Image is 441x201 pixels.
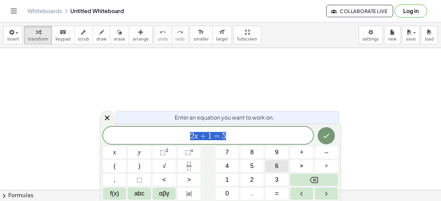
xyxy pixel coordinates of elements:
[198,132,208,140] span: +
[28,37,48,42] span: transform
[275,161,278,171] span: 6
[3,26,23,44] button: insert
[425,37,434,42] span: load
[225,148,229,157] span: 7
[128,146,151,158] button: y
[128,174,151,186] button: Placeholder
[300,161,304,171] span: ×
[166,148,168,153] sup: 2
[175,37,185,42] span: redo
[251,189,253,198] span: .
[406,37,416,42] span: save
[240,188,264,200] button: .
[153,188,176,200] button: Greek alphabet
[177,174,201,186] button: Greater than
[265,174,288,186] button: 3
[52,26,74,44] button: keyboardkeypad
[250,161,254,171] span: 5
[159,189,170,198] span: αβγ
[134,189,144,198] span: abc
[158,37,168,42] span: undo
[216,37,228,42] span: larger
[237,37,257,42] span: fullscreen
[216,188,239,200] button: 0
[315,146,338,158] button: Minus
[421,26,438,44] button: load
[290,188,313,200] button: Left arrow
[275,148,278,157] span: 9
[275,175,278,185] span: 3
[93,26,111,44] button: draw
[138,148,141,157] span: y
[113,148,116,157] span: x
[103,174,126,186] button: ,
[128,160,151,172] button: )
[103,146,126,158] button: x
[233,26,261,44] button: fullscreen
[114,37,125,42] span: erase
[332,8,387,14] span: Collaborate Live
[265,160,288,172] button: 6
[153,174,176,186] button: Less than
[103,188,126,200] button: Functions
[55,37,71,42] span: keypad
[325,148,328,157] span: –
[110,189,119,198] span: f(x)
[139,161,141,171] span: )
[78,37,89,42] span: scrub
[240,174,264,186] button: 2
[136,175,142,185] span: ⬚
[163,161,166,171] span: √
[240,160,264,172] button: 5
[153,160,176,172] button: Square root
[187,175,191,185] span: >
[74,26,93,44] button: scrub
[28,8,62,14] a: Whiteboards
[300,148,304,157] span: +
[388,37,397,42] span: new
[103,160,126,172] button: (
[24,26,52,44] button: transform
[177,188,201,200] button: Absolute value
[191,148,193,153] sup: n
[222,132,226,140] span: 5
[7,37,19,42] span: insert
[133,37,149,42] span: arrange
[325,161,328,171] span: ÷
[160,28,166,36] i: undo
[194,37,209,42] span: smaller
[290,174,338,186] button: Backspace
[128,188,151,200] button: Alphabet
[402,26,420,44] button: save
[315,160,338,172] button: Divide
[265,146,288,158] button: 9
[318,127,335,144] button: Done
[177,160,201,172] button: Fraction
[362,37,379,42] span: settings
[177,28,183,36] i: redo
[225,175,229,185] span: 1
[129,26,153,44] button: arrange
[198,28,204,36] i: format_size
[191,190,192,197] span: |
[172,26,188,44] button: redoredo
[177,146,201,158] button: Superscript
[60,28,66,36] i: keyboard
[114,175,115,185] span: ,
[216,146,239,158] button: 7
[225,161,229,171] span: 4
[208,132,212,140] span: 1
[290,146,313,158] button: Plus
[315,188,338,200] button: Right arrow
[250,175,254,185] span: 2
[175,113,274,122] span: Enter an equation you want to work on.
[185,149,191,156] span: ⬚
[290,160,313,172] button: Times
[216,160,239,172] button: 4
[384,26,401,44] button: new
[154,26,172,44] button: undoundo
[110,26,129,44] button: erase
[8,5,19,16] button: Toggle navigation
[162,175,166,185] span: <
[265,188,288,200] button: Equals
